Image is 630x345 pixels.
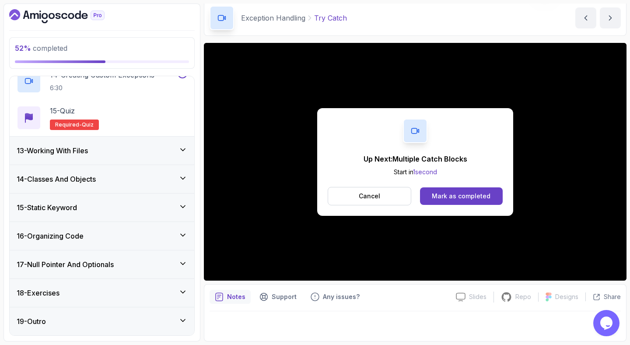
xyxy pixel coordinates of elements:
p: Exception Handling [241,13,305,23]
button: Support button [254,290,302,304]
iframe: 3 - Try Catch [204,43,626,281]
p: Start in [364,168,467,176]
p: 6:30 [50,84,154,92]
button: 17-Null Pointer And Optionals [10,250,194,278]
button: Cancel [328,187,411,205]
h3: 16 - Organizing Code [17,231,84,241]
p: Designs [555,292,578,301]
p: Support [272,292,297,301]
button: 13-Working With Files [10,137,194,165]
button: Feedback button [305,290,365,304]
button: 14-Classes And Objects [10,165,194,193]
h3: 13 - Working With Files [17,145,88,156]
h3: 15 - Static Keyword [17,202,77,213]
span: 1 second [413,168,437,176]
button: 16-Organizing Code [10,222,194,250]
button: next content [600,7,621,28]
button: 15-QuizRequired-quiz [17,106,187,130]
p: Try Catch [314,13,347,23]
h3: 18 - Exercises [17,288,59,298]
p: Repo [515,292,531,301]
p: 15 - Quiz [50,106,75,116]
p: Cancel [359,192,380,201]
button: 14-Creating Custom Exceptions6:30 [17,69,187,93]
button: 19-Outro [10,307,194,335]
p: Up Next: Multiple Catch Blocks [364,154,467,164]
button: Share [585,292,621,301]
h3: 19 - Outro [17,316,46,327]
span: 52 % [15,44,31,53]
h3: 17 - Null Pointer And Optionals [17,259,114,270]
span: Required- [55,121,82,128]
p: Slides [469,292,486,301]
button: 15-Static Keyword [10,194,194,222]
a: Dashboard [9,9,125,23]
span: completed [15,44,67,53]
p: Share [604,292,621,301]
h3: 14 - Classes And Objects [17,174,96,184]
p: Notes [227,292,245,301]
iframe: chat widget [593,310,621,336]
button: notes button [210,290,251,304]
button: 18-Exercises [10,279,194,307]
p: Any issues? [323,292,360,301]
button: previous content [575,7,596,28]
span: quiz [82,121,94,128]
button: Mark as completed [420,187,503,205]
div: Mark as completed [432,192,490,201]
